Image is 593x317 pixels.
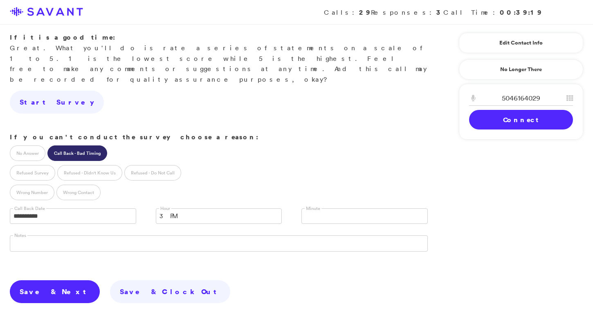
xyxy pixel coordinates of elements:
[469,36,573,49] a: Edit Contact Info
[500,8,542,17] strong: 00:39:19
[57,165,122,181] label: Refused - Didn't Know Us
[10,185,54,200] label: Wrong Number
[159,205,171,212] label: Hour
[10,145,45,161] label: No Answer
[10,165,55,181] label: Refused Survey
[13,205,46,212] label: Call Back Date
[436,8,443,17] strong: 3
[10,32,428,85] p: Great. What you'll do is rate a series of statements on a scale of 1 to 5. 1 is the lowest score ...
[47,145,107,161] label: Call Back - Bad Timing
[159,209,268,223] span: 3 PM
[56,185,101,200] label: Wrong Contact
[305,205,321,212] label: Minute
[10,91,104,114] a: Start Survey
[10,33,115,42] strong: If it is a good time:
[359,8,371,17] strong: 29
[10,132,258,141] strong: If you can't conduct the survey choose a reason:
[10,280,100,303] a: Save & Next
[469,110,573,129] a: Connect
[124,165,181,181] label: Refused - Do Not Call
[459,59,583,80] a: No Longer There
[110,280,230,303] a: Save & Clock Out
[13,232,27,239] label: Notes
